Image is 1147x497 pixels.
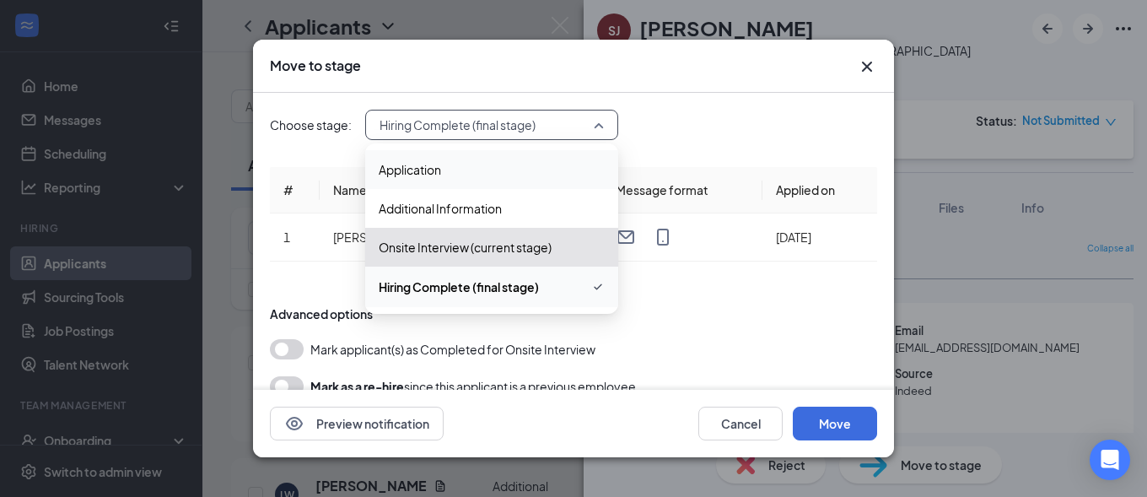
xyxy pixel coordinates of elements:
[270,407,444,440] button: EyePreview notification
[380,112,536,138] span: Hiring Complete (final stage)
[379,238,552,257] span: Onsite Interview (current stage)
[283,230,290,245] span: 1
[310,376,639,397] div: since this applicant is a previous employee.
[1090,440,1130,480] div: Open Intercom Messenger
[320,167,484,213] th: Name
[270,167,320,213] th: #
[698,407,783,440] button: Cancel
[379,278,539,296] span: Hiring Complete (final stage)
[270,116,352,134] span: Choose stage:
[379,160,441,179] span: Application
[857,57,877,77] svg: Cross
[379,199,502,218] span: Additional Information
[602,167,762,213] th: Message format
[793,407,877,440] button: Move
[270,57,361,75] h3: Move to stage
[762,213,877,262] td: [DATE]
[591,277,605,297] svg: Checkmark
[320,213,484,262] td: [PERSON_NAME]
[762,167,877,213] th: Applied on
[310,379,404,394] b: Mark as a re-hire
[284,413,304,434] svg: Eye
[653,227,673,247] svg: MobileSms
[270,305,877,322] div: Advanced options
[310,339,595,359] span: Mark applicant(s) as Completed for Onsite Interview
[857,57,877,77] button: Close
[616,227,636,247] svg: Email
